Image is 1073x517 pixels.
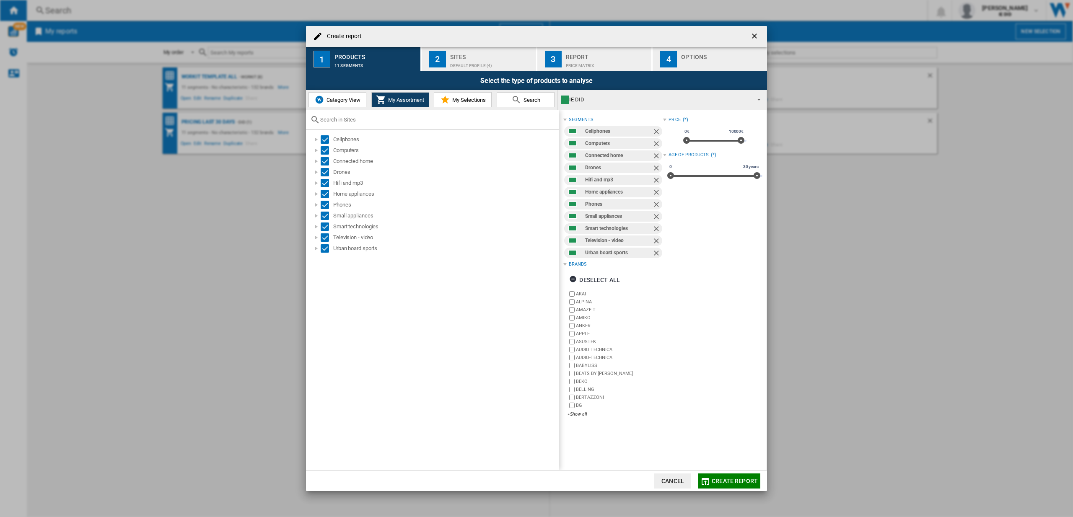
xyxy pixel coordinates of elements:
[569,315,575,321] input: brand.name
[576,307,663,313] label: AMAZFIT
[333,168,558,176] div: Drones
[742,163,760,170] span: 30 years
[321,201,333,209] md-checkbox: Select
[576,339,663,345] label: ASUSTEK
[333,233,558,242] div: Television - video
[321,222,333,231] md-checkbox: Select
[333,135,558,144] div: Cellphones
[576,291,663,297] label: AKAI
[585,163,652,173] div: Drones
[333,212,558,220] div: Small appliances
[333,157,558,165] div: Connected home
[698,473,760,489] button: Create report
[681,50,764,59] div: Options
[576,346,663,353] label: AUDIO TECHNICA
[569,379,575,384] input: brand.name
[585,150,652,161] div: Connected home
[334,59,417,68] div: 11 segments
[371,92,429,107] button: My Assortment
[321,179,333,187] md-checkbox: Select
[321,146,333,155] md-checkbox: Select
[569,116,593,123] div: segments
[568,411,663,417] div: +Show all
[569,363,575,368] input: brand.name
[569,323,575,328] input: brand.name
[576,362,663,369] label: BABYLISS
[576,299,663,305] label: ALPINA
[450,59,533,68] div: Default profile (4)
[652,164,662,174] ng-md-icon: Remove
[422,47,537,71] button: 2 Sites Default profile (4)
[321,244,333,253] md-checkbox: Select
[712,478,758,484] span: Create report
[333,179,558,187] div: Hifi and mp3
[652,237,662,247] ng-md-icon: Remove
[652,188,662,198] ng-md-icon: Remove
[569,307,575,313] input: brand.name
[652,140,662,150] ng-md-icon: Remove
[569,291,575,297] input: brand.name
[576,354,663,361] label: AUDIO-TECHNICA
[728,128,745,135] span: 10000€
[323,32,362,41] h4: Create report
[321,233,333,242] md-checkbox: Select
[386,97,424,103] span: My Assortment
[652,212,662,222] ng-md-icon: Remove
[566,50,648,59] div: Report
[567,272,622,287] button: Deselect all
[450,50,533,59] div: Sites
[545,51,562,67] div: 3
[429,51,446,67] div: 2
[314,95,324,105] img: wiser-icon-blue.png
[652,225,662,235] ng-md-icon: Remove
[569,339,575,344] input: brand.name
[652,152,662,162] ng-md-icon: Remove
[306,47,421,71] button: 1 Products 11 segments
[576,370,663,377] label: BEATS BY [PERSON_NAME]
[654,473,691,489] button: Cancel
[333,201,558,209] div: Phones
[306,71,767,90] div: Select the type of products to analyse
[569,331,575,336] input: brand.name
[569,371,575,376] input: brand.name
[652,200,662,210] ng-md-icon: Remove
[333,190,558,198] div: Home appliances
[537,47,653,71] button: 3 Report Price Matrix
[576,402,663,408] label: BG
[333,244,558,253] div: Urban board sports
[576,315,663,321] label: AMIKO
[653,47,767,71] button: 4 Options
[660,51,677,67] div: 4
[569,403,575,408] input: brand.name
[569,299,575,305] input: brand.name
[334,50,417,59] div: Products
[576,378,663,385] label: BEKO
[450,97,486,103] span: My Selections
[669,152,709,158] div: Age of products
[585,138,652,149] div: Computers
[569,387,575,392] input: brand.name
[497,92,555,107] button: Search
[569,395,575,400] input: brand.name
[569,355,575,360] input: brand.name
[321,135,333,144] md-checkbox: Select
[566,59,648,68] div: Price Matrix
[585,199,652,209] div: Phones
[569,272,620,287] div: Deselect all
[585,223,652,234] div: Smart technologies
[652,176,662,186] ng-md-icon: Remove
[434,92,492,107] button: My Selections
[652,127,662,137] ng-md-icon: Remove
[333,146,558,155] div: Computers
[668,163,673,170] span: 0
[747,28,764,45] button: getI18NText('BUTTONS.CLOSE_DIALOG')
[521,97,540,103] span: Search
[585,211,652,222] div: Small appliances
[576,323,663,329] label: ANKER
[585,235,652,246] div: Television - video
[576,386,663,393] label: BELLING
[569,261,586,268] div: Brands
[321,168,333,176] md-checkbox: Select
[324,97,360,103] span: Category View
[321,190,333,198] md-checkbox: Select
